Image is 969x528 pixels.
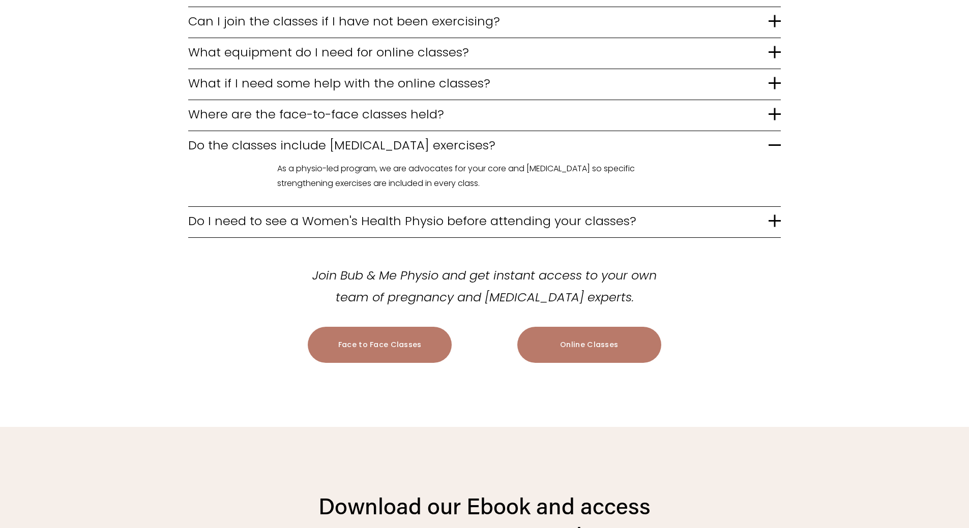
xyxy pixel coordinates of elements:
span: What equipment do I need for online classes? [188,43,769,61]
button: Do I need to see a Women's Health Physio before attending your classes? [188,207,781,237]
span: Can I join the classes if I have not been exercising? [188,12,769,30]
div: Do the classes include [MEDICAL_DATA] exercises? [188,162,781,206]
span: Where are the face-to-face classes held? [188,105,769,123]
a: Online Classes [517,327,661,363]
button: What equipment do I need for online classes? [188,38,781,69]
span: Do I need to see a Women's Health Physio before attending your classes? [188,212,769,230]
a: Face to Face Classes [308,327,452,363]
button: Do the classes include [MEDICAL_DATA] exercises? [188,131,781,162]
button: Can I join the classes if I have not been exercising? [188,7,781,38]
em: Join Bub & Me Physio and get instant access to your own team of pregnancy and [MEDICAL_DATA] expe... [312,267,660,305]
span: What if I need some help with the online classes? [188,74,769,92]
button: What if I need some help with the online classes? [188,69,781,100]
span: Do the classes include [MEDICAL_DATA] exercises? [188,136,769,154]
p: As a physio-led program, we are advocates for your core and [MEDICAL_DATA] so specific strengthen... [277,162,692,191]
button: Where are the face-to-face classes held? [188,100,781,131]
